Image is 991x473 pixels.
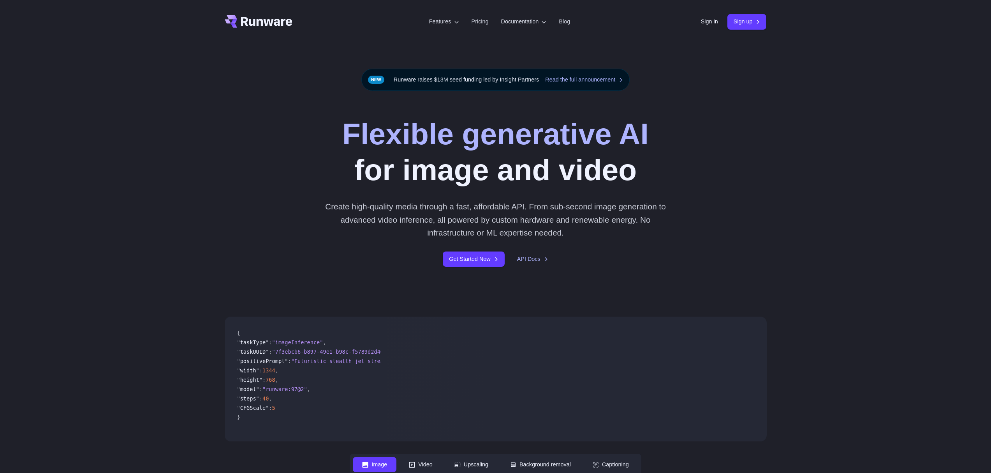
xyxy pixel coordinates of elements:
button: Image [353,457,396,472]
div: Runware raises $13M seed funding led by Insight Partners [361,69,630,91]
span: , [275,367,278,374]
span: 40 [262,395,269,402]
span: "7f3ebcb6-b897-49e1-b98c-f5789d2d40d7" [272,349,393,355]
span: , [323,339,326,345]
button: Captioning [583,457,638,472]
h1: for image and video [342,116,649,188]
span: "width" [237,367,259,374]
p: Create high-quality media through a fast, affordable API. From sub-second image generation to adv... [322,200,669,239]
button: Upscaling [445,457,498,472]
span: : [269,405,272,411]
span: "CFGScale" [237,405,269,411]
span: { [237,330,240,336]
span: : [269,339,272,345]
a: Sign up [727,14,767,29]
span: 5 [272,405,275,411]
a: Read the full announcement [545,75,623,84]
a: Blog [559,17,570,26]
span: , [275,377,278,383]
span: 768 [266,377,275,383]
span: : [259,367,262,374]
label: Documentation [501,17,547,26]
span: : [262,377,266,383]
a: Get Started Now [443,252,504,267]
a: Pricing [472,17,489,26]
span: , [269,395,272,402]
button: Video [400,457,442,472]
span: 1344 [262,367,275,374]
button: Background removal [501,457,580,472]
span: } [237,414,240,420]
span: "model" [237,386,259,392]
label: Features [429,17,459,26]
span: "steps" [237,395,259,402]
a: Sign in [701,17,718,26]
span: "runware:97@2" [262,386,307,392]
span: "taskType" [237,339,269,345]
a: API Docs [517,255,548,264]
span: "height" [237,377,262,383]
span: : [259,386,262,392]
span: , [307,386,310,392]
span: "imageInference" [272,339,323,345]
span: "taskUUID" [237,349,269,355]
span: : [259,395,262,402]
span: "positivePrompt" [237,358,288,364]
strong: Flexible generative AI [342,117,649,151]
a: Go to / [225,15,292,28]
span: : [269,349,272,355]
span: : [288,358,291,364]
span: "Futuristic stealth jet streaking through a neon-lit cityscape with glowing purple exhaust" [291,358,581,364]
